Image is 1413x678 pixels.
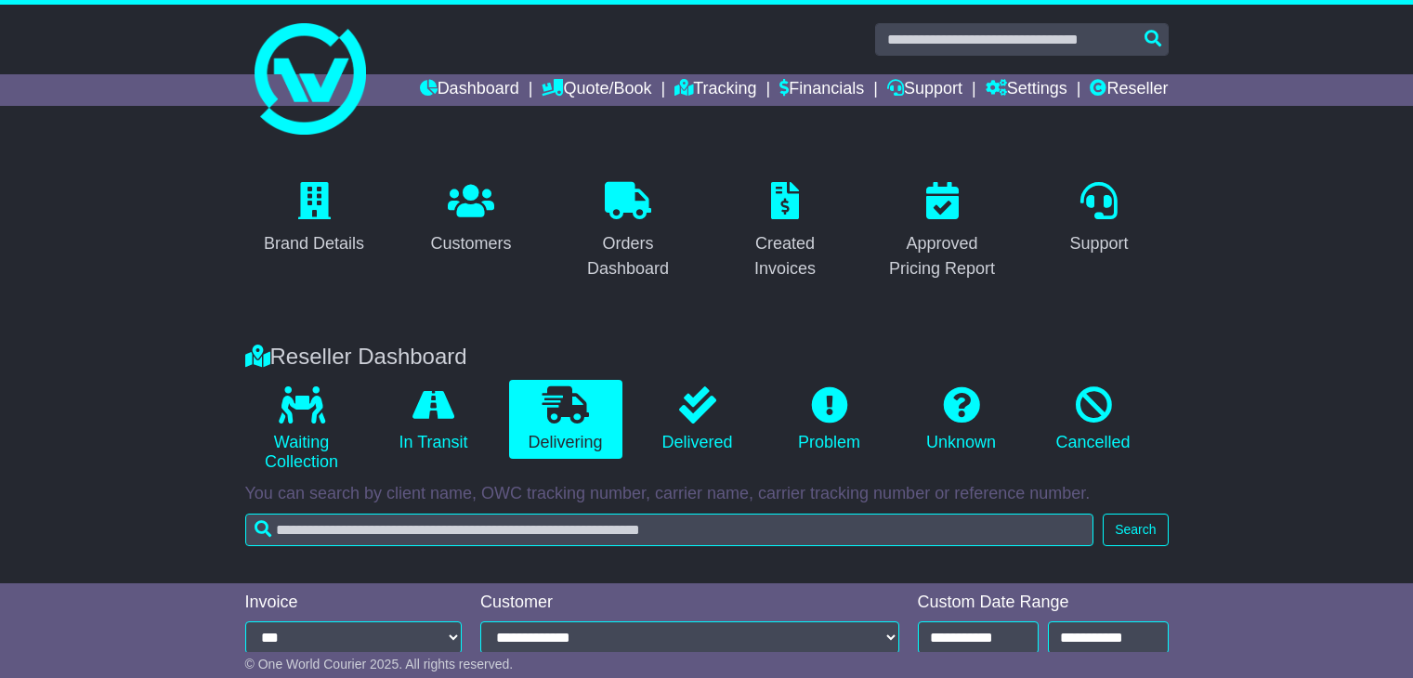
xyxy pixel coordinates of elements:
[542,74,651,106] a: Quote/Book
[420,74,519,106] a: Dashboard
[728,231,843,281] div: Created Invoices
[873,176,1012,288] a: Approved Pricing Report
[885,231,1000,281] div: Approved Pricing Report
[986,74,1067,106] a: Settings
[1090,74,1168,106] a: Reseller
[905,380,1018,460] a: Unknown
[1103,514,1168,546] button: Search
[430,231,511,256] div: Customers
[245,380,359,479] a: Waiting Collection
[418,176,523,263] a: Customers
[674,74,756,106] a: Tracking
[571,231,686,281] div: Orders Dashboard
[641,380,754,460] a: Delivered
[1057,176,1140,263] a: Support
[1037,380,1150,460] a: Cancelled
[377,380,491,460] a: In Transit
[236,344,1178,371] div: Reseller Dashboard
[245,657,514,671] span: © One World Courier 2025. All rights reserved.
[1069,231,1128,256] div: Support
[509,380,622,460] a: Delivering
[773,380,886,460] a: Problem
[252,176,376,263] a: Brand Details
[245,484,1169,504] p: You can search by client name, OWC tracking number, carrier name, carrier tracking number or refe...
[264,231,364,256] div: Brand Details
[245,593,463,613] div: Invoice
[887,74,962,106] a: Support
[716,176,855,288] a: Created Invoices
[779,74,864,106] a: Financials
[559,176,698,288] a: Orders Dashboard
[918,593,1169,613] div: Custom Date Range
[480,593,899,613] div: Customer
